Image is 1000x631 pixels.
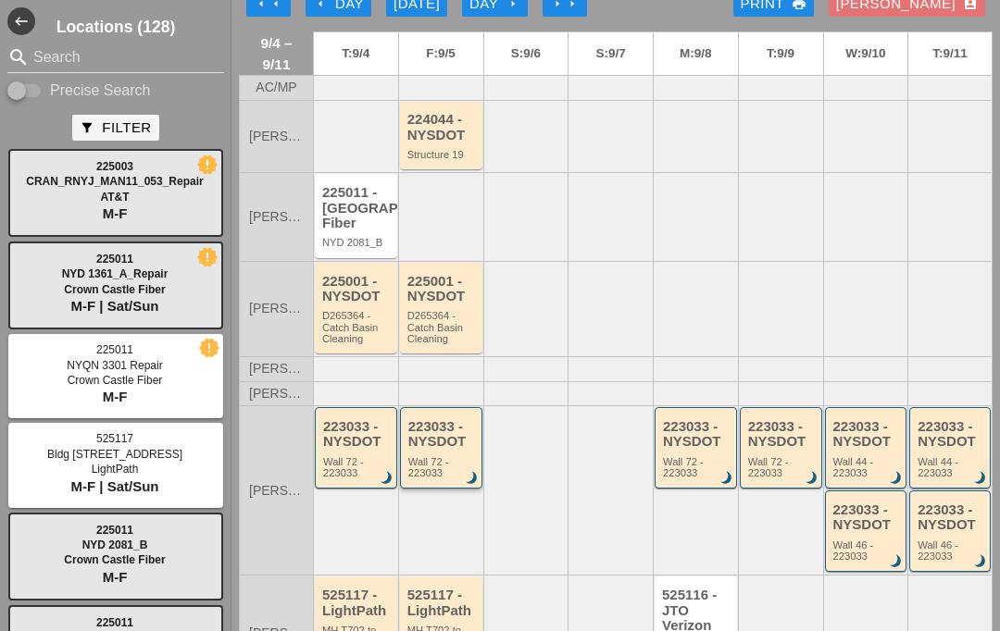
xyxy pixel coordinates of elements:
span: M-F | Sat/Sun [70,478,158,494]
div: D265364 - Catch Basin Cleaning [322,310,393,344]
span: 9/4 – 9/11 [249,32,304,75]
i: new_releases [199,156,216,173]
i: brightness_3 [970,551,991,572]
span: M-F | Sat/Sun [70,298,158,314]
i: brightness_3 [886,551,906,572]
div: Wall 72 - 223033 [663,456,731,479]
i: brightness_3 [377,468,397,489]
span: NYQN 3301 Repair [67,359,162,372]
div: Wall 46 - 223033 [833,539,902,563]
span: [PERSON_NAME] [249,387,304,401]
div: 225001 - NYSDOT [322,274,393,304]
i: search [7,46,30,68]
span: Crown Castle Fiber [64,283,165,296]
i: filter_alt [80,120,94,135]
input: Search [33,43,198,72]
a: T:9/9 [739,32,823,75]
button: Filter [72,115,158,141]
div: 525117 - LightPath [407,588,478,618]
span: AC/MP [256,80,296,94]
span: [PERSON_NAME] [249,210,304,224]
div: 223033 - NYSDOT [663,419,731,450]
div: 223033 - NYSDOT [918,502,985,533]
div: 223033 - NYSDOT [748,419,817,450]
i: new_releases [199,249,216,266]
span: LightPath [92,463,139,476]
span: [PERSON_NAME] [249,484,304,498]
span: [PERSON_NAME] [249,362,304,376]
a: W:9/10 [824,32,908,75]
span: [PERSON_NAME] [249,302,304,315]
div: 223033 - NYSDOT [918,419,985,450]
span: 225011 [96,524,133,537]
i: new_releases [201,340,218,356]
a: S:9/6 [484,32,569,75]
i: brightness_3 [462,468,482,489]
div: 225011 - [GEOGRAPHIC_DATA] Fiber [322,185,393,231]
a: M:9/8 [654,32,738,75]
div: Wall 72 - 223033 [323,456,392,479]
i: brightness_3 [886,468,906,489]
span: NYD 1361_A_Repair [62,267,169,280]
i: west [7,7,35,35]
a: T:9/11 [908,32,992,75]
a: S:9/7 [569,32,653,75]
div: Wall 44 - 223033 [918,456,985,479]
label: Precise Search [50,81,151,100]
div: 223033 - NYSDOT [408,419,477,450]
div: 223033 - NYSDOT [323,419,392,450]
div: 224044 - NYSDOT [407,112,478,142]
i: brightness_3 [717,468,737,489]
i: brightness_3 [970,468,991,489]
span: M-F [103,205,128,221]
div: 223033 - NYSDOT [833,502,902,533]
span: Crown Castle Fiber [64,553,165,566]
button: Shrink Sidebar [7,7,35,35]
span: NYD 2081_B [82,538,148,551]
div: Wall 72 - 223033 [408,456,477,479]
div: Wall 44 - 223033 [833,456,902,479]
i: brightness_3 [802,468,822,489]
div: Structure 19 [407,149,478,160]
div: 223033 - NYSDOT [833,419,902,450]
div: Filter [80,118,151,139]
div: Enable Precise search to match search terms exactly. [7,80,224,102]
div: Wall 72 - 223033 [748,456,817,479]
span: M-F [103,389,128,404]
span: [PERSON_NAME] [249,130,304,143]
a: F:9/5 [399,32,483,75]
span: Crown Castle Fiber [68,374,163,387]
div: NYD 2081_B [322,237,393,248]
span: CRAN_RNYJ_MAN11_053_Repair [26,175,203,188]
span: 225011 [96,343,133,356]
span: AT&T [100,191,129,204]
span: 225011 [96,616,133,629]
span: 525117 [96,432,133,445]
div: 525117 - LightPath [322,588,393,618]
div: Wall 46 - 223033 [918,539,985,563]
a: T:9/4 [314,32,398,75]
span: 225003 [96,160,133,173]
span: Bldg [STREET_ADDRESS] [47,448,182,461]
span: M-F [103,569,128,585]
div: 225001 - NYSDOT [407,274,478,304]
span: 225011 [96,253,133,266]
div: D265364 - Catch Basin Cleaning [407,310,478,344]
